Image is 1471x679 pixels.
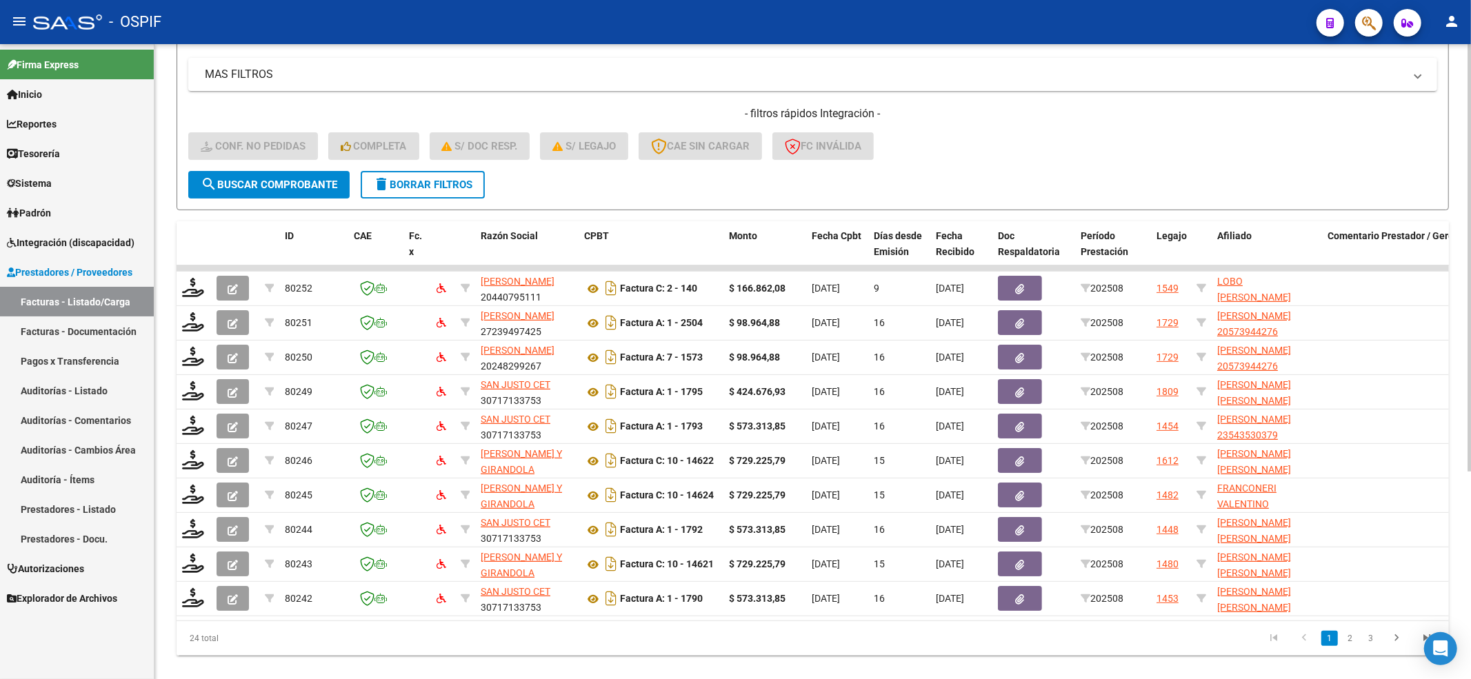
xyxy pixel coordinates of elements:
span: 15 [874,455,885,466]
span: 80250 [285,352,312,363]
div: 30717133753 [481,377,573,406]
span: 80245 [285,489,312,500]
span: [PERSON_NAME] Y GIRANDOLA [PERSON_NAME] S.H. [481,551,562,609]
span: 15 [874,558,885,569]
span: SAN JUSTO CET [481,517,550,528]
strong: $ 424.676,93 [729,386,785,397]
span: [PERSON_NAME] 23543530379 [1217,414,1291,440]
span: [PERSON_NAME] Y GIRANDOLA [PERSON_NAME] S.H. [481,448,562,506]
div: 30717133753 [481,515,573,544]
mat-panel-title: MAS FILTROS [205,67,1404,82]
span: S/ Doc Resp. [442,140,518,152]
span: [DATE] [812,386,840,397]
span: 80251 [285,317,312,328]
span: Integración (discapacidad) [7,235,134,250]
i: Descargar documento [602,449,620,472]
div: 27239497425 [481,308,573,337]
a: go to last page [1414,631,1440,646]
i: Descargar documento [602,277,620,299]
span: [DATE] [812,524,840,535]
div: 1480 [1157,556,1179,572]
datatable-header-cell: Fc. x [403,221,431,282]
span: [DATE] [936,558,964,569]
span: 80242 [285,593,312,604]
span: Razón Social [481,230,538,241]
i: Descargar documento [602,587,620,609]
span: 202508 [1081,455,1123,466]
strong: $ 166.862,08 [729,283,785,294]
strong: Factura A: 1 - 1793 [620,421,703,432]
span: [DATE] [936,352,964,363]
span: [PERSON_NAME] [PERSON_NAME] 23458701644 [1217,379,1291,422]
span: [PERSON_NAME] [PERSON_NAME] 20541329073 [1217,586,1291,629]
span: S/ legajo [552,140,616,152]
span: Tesorería [7,146,60,161]
span: Período Prestación [1081,230,1128,257]
strong: $ 573.313,85 [729,524,785,535]
div: 20248299267 [481,343,573,372]
span: Doc Respaldatoria [998,230,1060,257]
strong: $ 729.225,79 [729,558,785,569]
a: 2 [1342,631,1359,646]
strong: $ 573.313,85 [729,420,785,432]
i: Descargar documento [602,484,620,506]
span: Completa [341,140,407,152]
div: 1549 [1157,281,1179,296]
div: 33610006499 [481,446,573,475]
span: FRANCONERI VALENTINO 20512460381 [1217,483,1278,525]
span: 16 [874,420,885,432]
button: S/ Doc Resp. [430,132,530,160]
span: Firma Express [7,57,79,72]
span: 202508 [1081,593,1123,604]
div: 30717133753 [481,584,573,613]
datatable-header-cell: CAE [348,221,403,282]
span: Días desde Emisión [874,230,922,257]
button: Completa [328,132,419,160]
strong: Factura C: 10 - 14624 [620,490,714,501]
div: 30717133753 [481,412,573,440]
datatable-header-cell: ID [279,221,348,282]
span: [DATE] [812,317,840,328]
button: CAE SIN CARGAR [639,132,762,160]
span: 16 [874,524,885,535]
span: Reportes [7,116,57,132]
a: go to previous page [1291,631,1317,646]
i: Descargar documento [602,346,620,368]
datatable-header-cell: Período Prestación [1075,221,1151,282]
span: Conf. no pedidas [201,140,306,152]
span: Prestadores / Proveedores [7,265,132,280]
span: Padrón [7,205,51,221]
span: 202508 [1081,420,1123,432]
strong: $ 729.225,79 [729,455,785,466]
span: Monto [729,230,757,241]
strong: Factura A: 1 - 2504 [620,318,703,329]
span: Legajo [1157,230,1187,241]
span: ID [285,230,294,241]
h4: - filtros rápidos Integración - [188,106,1437,121]
strong: Factura C: 2 - 140 [620,283,697,294]
i: Descargar documento [602,312,620,334]
span: 80252 [285,283,312,294]
span: [DATE] [936,455,964,466]
span: [PERSON_NAME] [481,276,554,287]
mat-expansion-panel-header: MAS FILTROS [188,58,1437,91]
span: 80243 [285,558,312,569]
li: page 3 [1361,627,1381,650]
div: 24 total [177,621,428,656]
span: 80244 [285,524,312,535]
span: 202508 [1081,524,1123,535]
strong: Factura A: 1 - 1795 [620,387,703,398]
span: 16 [874,593,885,604]
span: Fecha Cpbt [812,230,861,241]
strong: $ 98.964,88 [729,317,780,328]
span: [DATE] [812,283,840,294]
i: Descargar documento [602,415,620,437]
span: [PERSON_NAME] [481,345,554,356]
span: 80246 [285,455,312,466]
span: [DATE] [936,489,964,500]
span: CAE [354,230,372,241]
span: [DATE] [936,593,964,604]
div: 1612 [1157,453,1179,469]
div: 33610006499 [481,549,573,578]
span: [DATE] [936,386,964,397]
